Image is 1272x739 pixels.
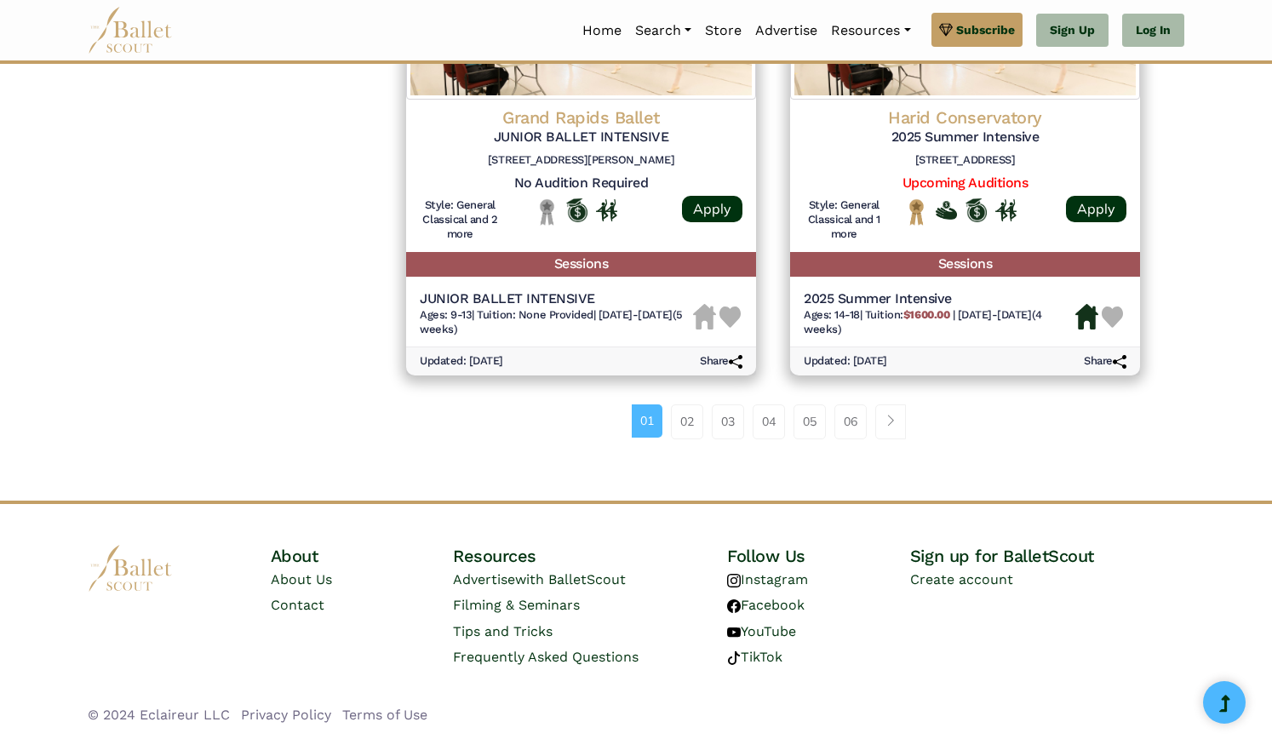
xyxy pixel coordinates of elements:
[420,198,501,242] h6: Style: General Classical and 2 more
[804,153,1126,168] h6: [STREET_ADDRESS]
[420,308,683,335] span: [DATE]-[DATE] (5 weeks)
[1084,354,1126,369] h6: Share
[632,404,915,438] nav: Page navigation example
[342,707,427,723] a: Terms of Use
[834,404,867,438] a: 06
[902,175,1028,191] a: Upcoming Auditions
[271,597,324,613] a: Contact
[719,306,741,328] img: Heart
[536,198,558,225] img: Local
[420,153,742,168] h6: [STREET_ADDRESS][PERSON_NAME]
[910,571,1013,587] a: Create account
[420,308,472,321] span: Ages: 9-13
[727,623,796,639] a: YouTube
[727,545,910,567] h4: Follow Us
[712,404,744,438] a: 03
[804,308,1042,335] span: [DATE]-[DATE] (4 weeks)
[420,290,693,308] h5: JUNIOR BALLET INTENSIVE
[420,129,742,146] h5: JUNIOR BALLET INTENSIVE
[453,597,580,613] a: Filming & Seminars
[865,308,953,321] span: Tuition:
[271,571,332,587] a: About Us
[727,599,741,613] img: facebook logo
[88,704,230,726] li: © 2024 Eclaireur LLC
[1036,14,1109,48] a: Sign Up
[804,308,860,321] span: Ages: 14-18
[1066,196,1126,222] a: Apply
[700,354,742,369] h6: Share
[576,13,628,49] a: Home
[906,198,927,225] img: National
[903,308,949,321] b: $1600.00
[271,545,454,567] h4: About
[88,545,173,592] img: logo
[965,198,987,222] img: Offers Scholarship
[671,404,703,438] a: 02
[628,13,698,49] a: Search
[995,199,1017,221] img: In Person
[910,545,1184,567] h4: Sign up for BalletScout
[804,354,887,369] h6: Updated: [DATE]
[936,201,957,220] img: Offers Financial Aid
[453,571,626,587] a: Advertisewith BalletScout
[939,20,953,39] img: gem.svg
[406,252,756,277] h5: Sessions
[515,571,626,587] span: with BalletScout
[420,308,693,337] h6: | |
[477,308,593,321] span: Tuition: None Provided
[596,199,617,221] img: In Person
[794,404,826,438] a: 05
[956,20,1015,39] span: Subscribe
[453,649,639,665] a: Frequently Asked Questions
[804,106,1126,129] h4: Harid Conservatory
[748,13,824,49] a: Advertise
[698,13,748,49] a: Store
[1122,14,1184,48] a: Log In
[1102,306,1123,328] img: Heart
[727,571,808,587] a: Instagram
[682,196,742,222] a: Apply
[693,304,716,329] img: Housing Unavailable
[420,175,742,192] h5: No Audition Required
[727,649,782,665] a: TikTok
[804,198,885,242] h6: Style: General Classical and 1 more
[1075,304,1098,329] img: Housing Available
[753,404,785,438] a: 04
[790,252,1140,277] h5: Sessions
[420,106,742,129] h4: Grand Rapids Ballet
[727,651,741,665] img: tiktok logo
[453,623,553,639] a: Tips and Tricks
[241,707,331,723] a: Privacy Policy
[632,404,662,437] a: 01
[824,13,917,49] a: Resources
[804,290,1075,308] h5: 2025 Summer Intensive
[804,308,1075,337] h6: | |
[727,626,741,639] img: youtube logo
[420,354,503,369] h6: Updated: [DATE]
[727,574,741,587] img: instagram logo
[453,545,727,567] h4: Resources
[727,597,805,613] a: Facebook
[804,129,1126,146] h5: 2025 Summer Intensive
[931,13,1023,47] a: Subscribe
[566,198,587,222] img: Offers Scholarship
